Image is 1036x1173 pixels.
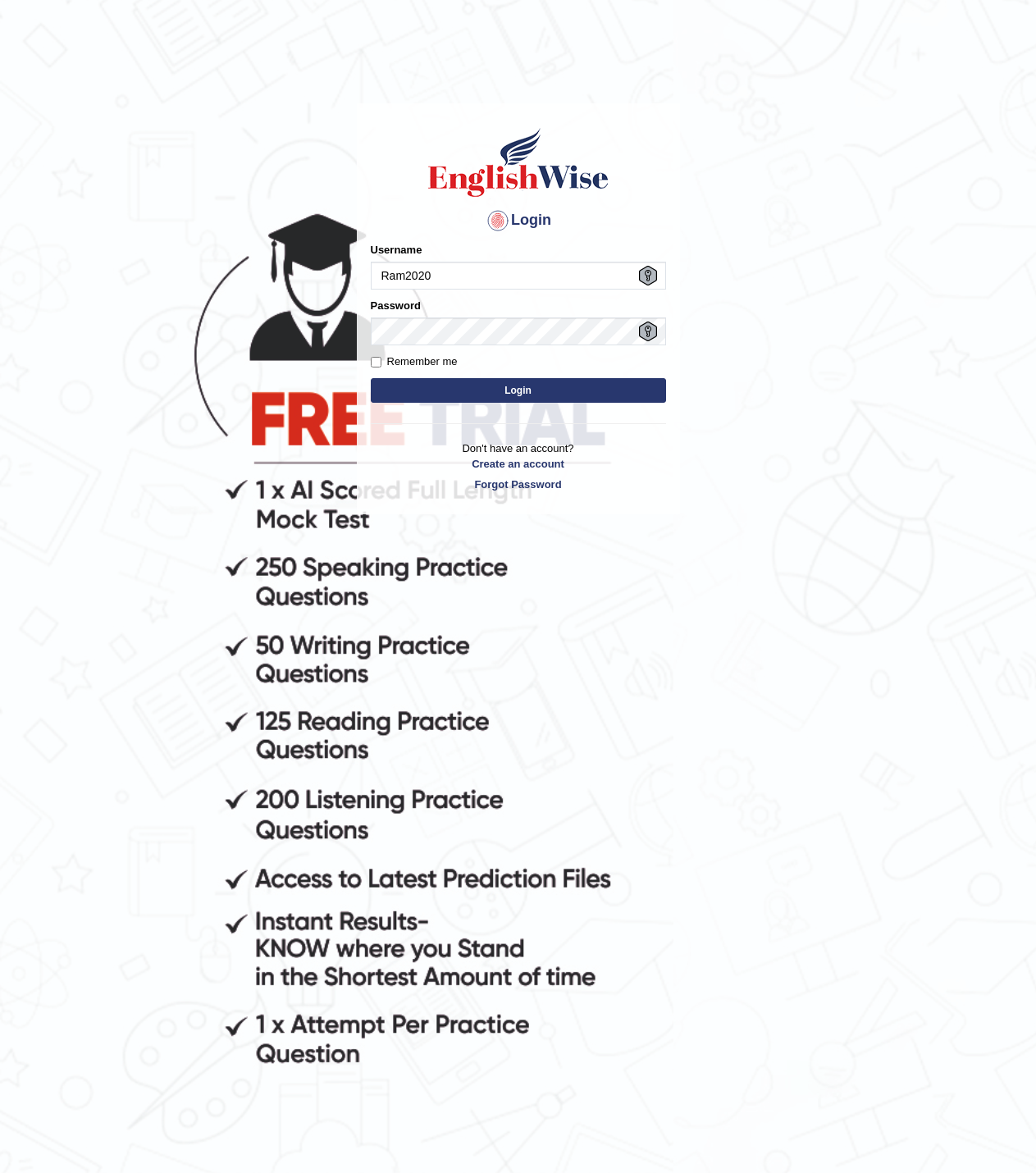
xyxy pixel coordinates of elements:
[371,357,381,367] input: Remember me
[371,208,666,234] h4: Login
[371,242,422,258] label: Username
[371,298,421,313] label: Password
[371,456,666,472] a: Create an account
[371,354,458,370] label: Remember me
[425,126,612,199] img: Logo of English Wise sign in for intelligent practice with AI
[371,378,666,403] button: Login
[371,477,666,492] a: Forgot Password
[371,440,666,491] p: Don't have an account?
